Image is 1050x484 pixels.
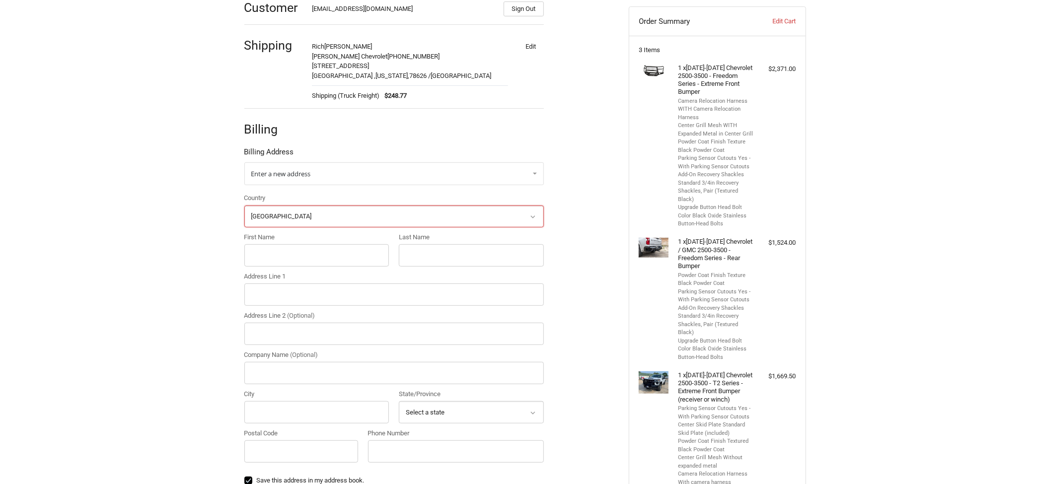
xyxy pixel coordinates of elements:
h4: 1 x [DATE]-[DATE] Chevrolet / GMC 2500-3500 - Freedom Series - Rear Bumper [678,238,754,270]
span: Shipping (Truck Freight) [312,91,379,101]
li: Center Grill Mesh WITH Expanded Metal in Center Grill [678,122,754,138]
span: [US_STATE], [375,72,409,79]
li: Add-On Recovery Shackles Standard 3/4in Recovery Shackles, Pair (Textured Black) [678,304,754,337]
small: (Optional) [291,351,318,358]
label: State/Province [399,389,544,399]
label: Address Line 2 [244,311,544,321]
button: Edit [518,39,544,53]
label: Country [244,193,544,203]
span: [STREET_ADDRESS] [312,62,369,69]
h3: Order Summary [639,16,747,26]
li: Upgrade Button Head Bolt Color Black Oxide Stainless Button-Head Bolts [678,337,754,362]
li: Powder Coat Finish Textured Black Powder Coat [678,437,754,454]
label: First Name [244,232,389,242]
label: Address Line 1 [244,272,544,281]
li: Parking Sensor Cutouts Yes - With Parking Sensor Cutouts [678,154,754,171]
span: $248.77 [379,91,407,101]
div: $1,669.50 [756,371,796,381]
li: Center Grill Mesh Without expanded metal [678,454,754,470]
li: Parking Sensor Cutouts Yes - With Parking Sensor Cutouts [678,405,754,421]
button: Sign Out [504,1,544,16]
div: $1,524.00 [756,238,796,248]
li: Powder Coat Finish Texture Black Powder Coat [678,138,754,154]
span: [PERSON_NAME] Chevrolet [312,53,387,60]
label: Phone Number [368,428,544,438]
li: Camera Relocation Harness WITH Camera Relocation Harness [678,97,754,122]
span: 78626 / [409,72,431,79]
legend: Billing Address [244,146,294,162]
li: Parking Sensor Cutouts Yes - With Parking Sensor Cutouts [678,288,754,304]
label: Company Name [244,350,544,360]
div: [EMAIL_ADDRESS][DOMAIN_NAME] [312,4,494,16]
label: Last Name [399,232,544,242]
label: City [244,389,389,399]
li: Upgrade Button Head Bolt Color Black Oxide Stainless Button-Head Bolts [678,204,754,228]
span: [GEOGRAPHIC_DATA] [431,72,491,79]
small: (Optional) [288,312,315,319]
span: [PERSON_NAME] [324,43,372,50]
span: Enter a new address [251,169,311,178]
a: Edit Cart [747,16,796,26]
li: Center Skid Plate Standard Skid Plate (included) [678,421,754,437]
li: Add-On Recovery Shackles Standard 3/4in Recovery Shackles, Pair (Textured Black) [678,171,754,204]
label: Postal Code [244,428,359,438]
span: [GEOGRAPHIC_DATA] , [312,72,375,79]
h2: Billing [244,122,302,137]
iframe: Chat Widget [1000,436,1050,484]
li: Powder Coat Finish Texture Black Powder Coat [678,272,754,288]
span: [PHONE_NUMBER] [387,53,440,60]
span: Rich [312,43,324,50]
h3: 3 Items [639,46,796,54]
h4: 1 x [DATE]-[DATE] Chevrolet 2500-3500 - T2 Series - Extreme Front Bumper (receiver or winch) [678,371,754,404]
h2: Shipping [244,38,302,53]
div: $2,371.00 [756,64,796,74]
h4: 1 x [DATE]-[DATE] Chevrolet 2500-3500 - Freedom Series - Extreme Front Bumper [678,64,754,96]
a: Enter or select a different address [244,162,544,185]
